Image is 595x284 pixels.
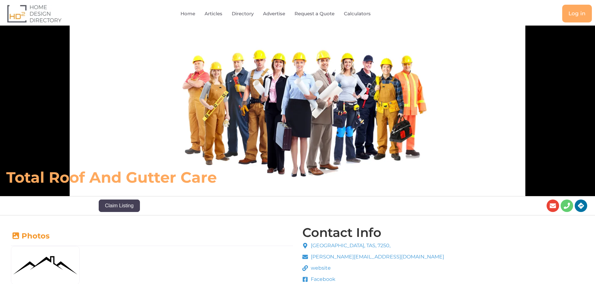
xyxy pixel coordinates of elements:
span: [PERSON_NAME][EMAIL_ADDRESS][DOMAIN_NAME] [309,253,444,261]
a: Calculators [344,7,371,21]
a: [PERSON_NAME][EMAIL_ADDRESS][DOMAIN_NAME] [302,253,444,261]
a: Request a Quote [295,7,335,21]
a: Log in [562,5,592,22]
a: Articles [205,7,222,21]
a: Photos [11,231,50,240]
button: Claim Listing [99,200,140,212]
span: [GEOGRAPHIC_DATA], TAS, 7250, [309,242,390,249]
span: Log in [568,11,586,16]
a: Home [181,7,195,21]
span: website [309,264,331,272]
a: Advertise [263,7,285,21]
h4: Contact Info [302,226,381,239]
h6: Total Roof And Gutter Care [6,168,414,187]
a: Directory [232,7,254,21]
nav: Menu [121,7,445,21]
span: Facebook [309,276,335,283]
